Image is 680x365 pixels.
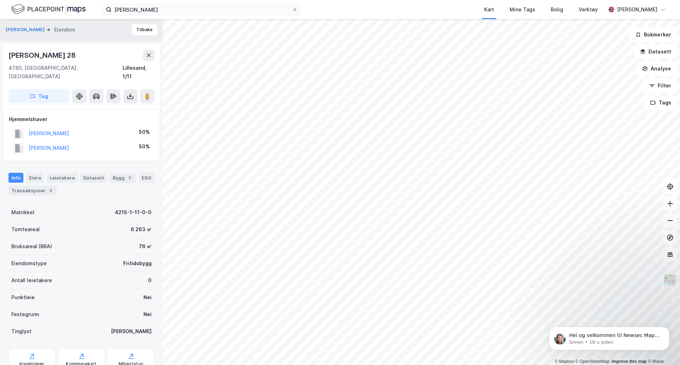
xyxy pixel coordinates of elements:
[643,79,677,93] button: Filter
[11,310,39,319] div: Festegrunn
[139,128,150,136] div: 50%
[538,312,680,361] iframe: Intercom notifications melding
[143,310,152,319] div: Nei
[11,225,40,234] div: Tomteareal
[131,225,152,234] div: 6 263 ㎡
[555,359,574,364] a: Mapbox
[644,96,677,110] button: Tags
[26,173,44,183] div: Eiere
[484,5,494,14] div: Kart
[8,186,57,195] div: Transaksjoner
[11,293,35,302] div: Punktleie
[80,173,107,183] div: Datasett
[11,327,32,336] div: Tinglyst
[8,89,69,103] button: Tag
[112,4,292,15] input: Søk på adresse, matrikkel, gårdeiere, leietakere eller personer
[11,208,34,217] div: Matrikkel
[139,173,154,183] div: ESG
[576,359,610,364] a: OpenStreetMap
[663,273,677,287] img: Z
[11,242,52,251] div: Bruksareal (BRA)
[6,26,46,33] button: [PERSON_NAME]
[139,242,152,251] div: 76 ㎡
[510,5,535,14] div: Mine Tags
[8,64,123,81] div: 4780, [GEOGRAPHIC_DATA], [GEOGRAPHIC_DATA]
[111,327,152,336] div: [PERSON_NAME]
[11,259,47,268] div: Eiendomstype
[47,187,54,194] div: 3
[139,142,150,151] div: 50%
[47,173,78,183] div: Leietakere
[110,173,136,183] div: Bygg
[8,173,23,183] div: Info
[579,5,598,14] div: Verktøy
[9,115,154,124] div: Hjemmelshaver
[132,24,157,35] button: Tilbake
[612,359,647,364] a: Improve this map
[11,276,52,285] div: Antall leietakere
[143,293,152,302] div: Nei
[115,208,152,217] div: 4215-1-11-0-0
[8,50,77,61] div: [PERSON_NAME] 28
[123,259,152,268] div: Fritidsbygg
[617,5,657,14] div: [PERSON_NAME]
[123,64,154,81] div: Lillesand, 1/11
[11,3,86,16] img: logo.f888ab2527a4732fd821a326f86c7f29.svg
[126,174,133,181] div: 2
[636,62,677,76] button: Analyse
[634,45,677,59] button: Datasett
[148,276,152,285] div: 0
[551,5,563,14] div: Bolig
[629,28,677,42] button: Bokmerker
[54,25,75,34] div: Eiendom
